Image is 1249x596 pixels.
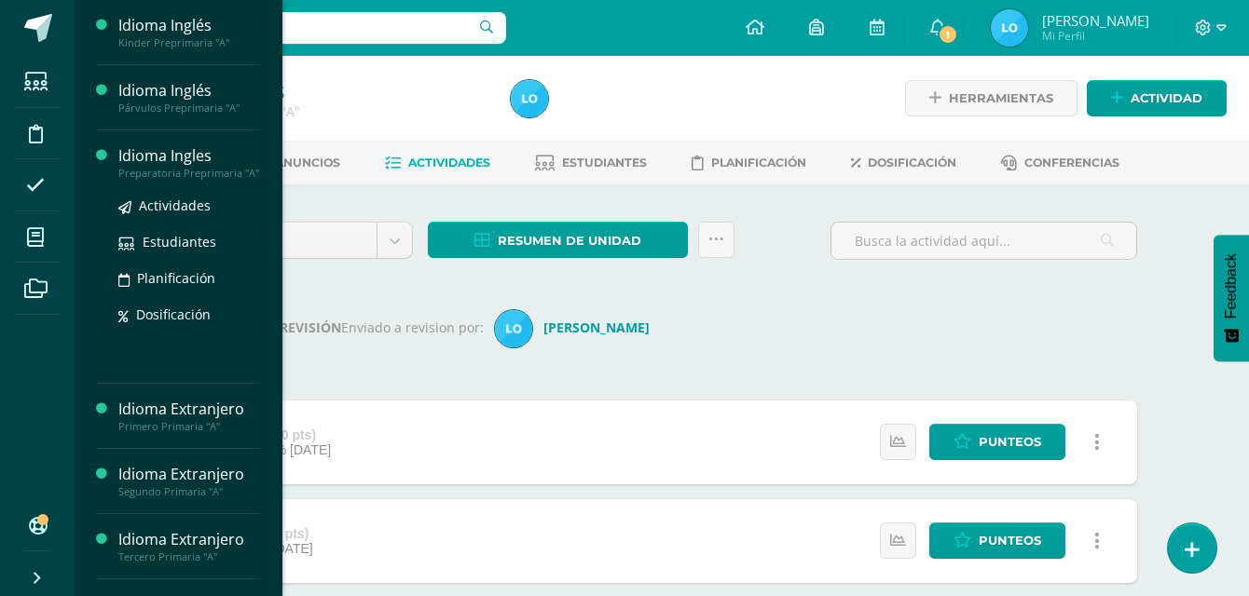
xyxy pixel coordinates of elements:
[511,80,548,117] img: fa05f3bfceedb79fb262862d45adcdb1.png
[275,156,340,169] span: Anuncios
[341,318,484,336] span: Enviado a revision por:
[145,76,488,102] h1: Idioma Inglés
[831,223,1136,259] input: Busca la actividad aquí...
[118,464,260,485] div: Idioma Extranjero
[692,148,806,178] a: Planificación
[1024,156,1119,169] span: Conferencias
[979,425,1041,459] span: Punteos
[118,102,260,115] div: Párvulos Preprimaria "A"
[1214,235,1249,361] button: Feedback - Mostrar encuesta
[87,12,506,44] input: Busca un usuario...
[991,9,1028,47] img: fa05f3bfceedb79fb262862d45adcdb1.png
[949,81,1053,115] span: Herramientas
[259,427,316,442] strong: (30.0 pts)
[905,80,1077,116] a: Herramientas
[562,156,647,169] span: Estudiantes
[1001,148,1119,178] a: Conferencias
[118,36,260,49] div: Kinder Preprimaria "A"
[1042,11,1149,30] span: [PERSON_NAME]
[1042,28,1149,44] span: Mi Perfil
[118,485,260,498] div: Segundo Primaria "A"
[137,269,215,287] span: Planificación
[543,318,650,336] strong: [PERSON_NAME]
[979,523,1041,558] span: Punteos
[118,80,260,115] a: Idioma InglésPárvulos Preprimaria "A"
[535,148,647,178] a: Estudiantes
[495,310,532,347] img: b409634715b8241389fee974ff19a85b.png
[1087,80,1227,116] a: Actividad
[118,231,260,252] a: Estudiantes
[136,305,211,323] span: Dosificación
[408,156,490,169] span: Actividades
[118,195,260,216] a: Actividades
[868,156,956,169] span: Dosificación
[118,80,260,102] div: Idioma Inglés
[118,550,260,563] div: Tercero Primaria "A"
[139,196,211,214] span: Actividades
[929,424,1065,460] a: Punteos
[118,267,260,289] a: Planificación
[118,304,260,325] a: Dosificación
[118,167,260,180] div: Preparatoria Preprimaria "A"
[143,233,216,251] span: Estudiantes
[1223,253,1240,318] span: Feedback
[118,15,260,49] a: Idioma InglésKinder Preprimaria "A"
[711,156,806,169] span: Planificación
[938,24,958,45] span: 1
[145,102,488,120] div: Párvulos Preprimaria 'A'
[929,522,1065,559] a: Punteos
[272,541,313,556] span: [DATE]
[118,145,260,167] div: Idioma Ingles
[385,148,490,178] a: Actividades
[118,15,260,36] div: Idioma Inglés
[118,399,260,433] a: Idioma ExtranjeroPrimero Primaria "A"
[118,399,260,420] div: Idioma Extranjero
[187,223,412,258] a: Unidad 3
[498,223,641,258] span: Resumen de unidad
[118,529,260,550] div: Idioma Extranjero
[290,442,331,457] span: [DATE]
[118,145,260,180] a: Idioma InglesPreparatoria Preprimaria "A"
[118,464,260,498] a: Idioma ExtranjeroSegundo Primaria "A"
[428,222,688,258] a: Resumen de unidad
[851,148,956,178] a: Dosificación
[1131,81,1202,115] span: Actividad
[118,420,260,433] div: Primero Primaria "A"
[250,148,340,178] a: Anuncios
[118,529,260,563] a: Idioma ExtranjeroTercero Primaria "A"
[495,318,657,336] a: [PERSON_NAME]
